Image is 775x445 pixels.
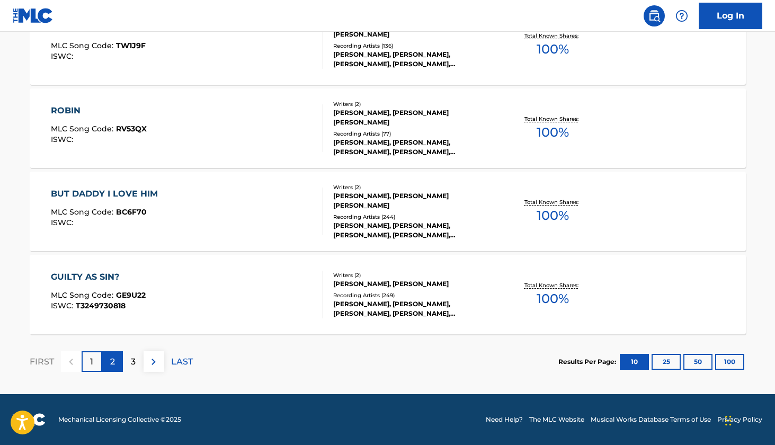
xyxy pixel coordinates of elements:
div: [PERSON_NAME] [333,30,493,39]
p: 3 [131,355,136,368]
a: Need Help? [486,415,523,424]
div: Recording Artists ( 77 ) [333,130,493,138]
div: Writers ( 2 ) [333,100,493,108]
p: Total Known Shares: [524,281,581,289]
span: 100 % [537,123,569,142]
iframe: Chat Widget [722,394,775,445]
button: 50 [683,354,712,370]
span: 100 % [537,40,569,59]
span: TW1J9F [116,41,146,50]
a: Log In [699,3,762,29]
div: GUILTY AS SIN? [51,271,146,283]
a: THE BLACK DOGMLC Song Code:TW1J9FISWC:Writers (1)[PERSON_NAME]Recording Artists (136)[PERSON_NAME... [30,5,746,85]
div: [PERSON_NAME], [PERSON_NAME], [PERSON_NAME], [PERSON_NAME], [PERSON_NAME] [333,221,493,240]
span: BC6F70 [116,207,147,217]
img: MLC Logo [13,8,54,23]
span: MLC Song Code : [51,41,116,50]
div: Recording Artists ( 249 ) [333,291,493,299]
span: ISWC : [51,301,76,310]
span: ISWC : [51,218,76,227]
button: 25 [652,354,681,370]
div: [PERSON_NAME], [PERSON_NAME] [333,279,493,289]
img: right [147,355,160,368]
div: [PERSON_NAME], [PERSON_NAME], [PERSON_NAME], [PERSON_NAME], [PERSON_NAME] [333,299,493,318]
span: Mechanical Licensing Collective © 2025 [58,415,181,424]
a: The MLC Website [529,415,584,424]
button: 10 [620,354,649,370]
p: Total Known Shares: [524,198,581,206]
a: ROBINMLC Song Code:RV53QXISWC:Writers (2)[PERSON_NAME], [PERSON_NAME] [PERSON_NAME]Recording Arti... [30,88,746,168]
p: 1 [90,355,93,368]
span: ISWC : [51,135,76,144]
p: Total Known Shares: [524,115,581,123]
div: Drag [725,405,732,437]
a: Public Search [644,5,665,26]
div: ROBIN [51,104,147,117]
span: MLC Song Code : [51,207,116,217]
div: BUT DADDY I LOVE HIM [51,188,163,200]
div: Help [671,5,692,26]
a: Musical Works Database Terms of Use [591,415,711,424]
span: GE9U22 [116,290,146,300]
span: ISWC : [51,51,76,61]
a: GUILTY AS SIN?MLC Song Code:GE9U22ISWC:T3249730818Writers (2)[PERSON_NAME], [PERSON_NAME]Recordin... [30,255,746,334]
span: RV53QX [116,124,147,133]
img: search [648,10,661,22]
div: Writers ( 2 ) [333,183,493,191]
p: 2 [110,355,115,368]
span: 100 % [537,206,569,225]
a: Privacy Policy [717,415,762,424]
div: [PERSON_NAME], [PERSON_NAME], [PERSON_NAME], [PERSON_NAME], [PERSON_NAME] [333,138,493,157]
a: BUT DADDY I LOVE HIMMLC Song Code:BC6F70ISWC:Writers (2)[PERSON_NAME], [PERSON_NAME] [PERSON_NAME... [30,172,746,251]
div: [PERSON_NAME], [PERSON_NAME] [PERSON_NAME] [333,191,493,210]
p: Results Per Page: [558,357,619,367]
p: Total Known Shares: [524,32,581,40]
span: 100 % [537,289,569,308]
div: Writers ( 2 ) [333,271,493,279]
span: MLC Song Code : [51,290,116,300]
span: T3249730818 [76,301,126,310]
p: FIRST [30,355,54,368]
span: MLC Song Code : [51,124,116,133]
p: LAST [171,355,193,368]
button: 100 [715,354,744,370]
div: [PERSON_NAME], [PERSON_NAME], [PERSON_NAME], [PERSON_NAME], [PERSON_NAME] [333,50,493,69]
img: logo [13,413,46,426]
div: Recording Artists ( 136 ) [333,42,493,50]
img: help [675,10,688,22]
div: [PERSON_NAME], [PERSON_NAME] [PERSON_NAME] [333,108,493,127]
div: Recording Artists ( 244 ) [333,213,493,221]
